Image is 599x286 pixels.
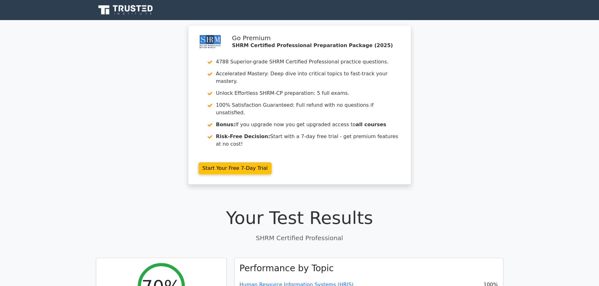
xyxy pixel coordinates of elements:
[240,263,334,274] h3: Performance by Topic
[96,233,503,243] p: SHRM Certified Professional
[96,207,503,228] h1: Your Test Results
[198,162,272,174] a: Start Your Free 7-Day Trial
